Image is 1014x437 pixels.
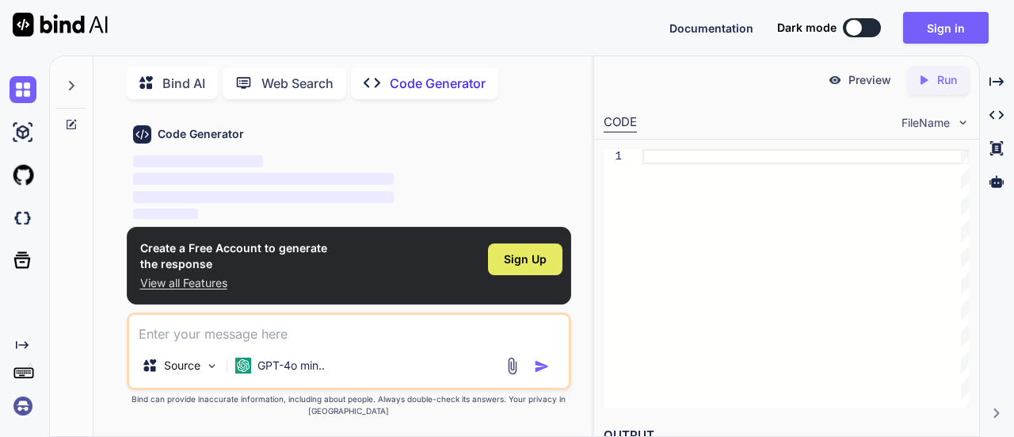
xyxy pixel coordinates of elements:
[903,12,989,44] button: Sign in
[828,73,842,87] img: preview
[133,191,395,203] span: ‌
[503,357,521,375] img: attachment
[604,113,637,132] div: CODE
[604,149,622,164] div: 1
[133,173,395,185] span: ‌
[261,74,334,93] p: Web Search
[504,251,547,267] span: Sign Up
[133,155,264,167] span: ‌
[669,20,753,36] button: Documentation
[140,275,327,291] p: View all Features
[257,358,325,374] p: GPT-4o min..
[10,76,36,103] img: chat
[158,126,244,142] h6: Code Generator
[937,72,957,88] p: Run
[205,359,219,373] img: Pick Models
[956,116,970,129] img: chevron down
[164,358,200,374] p: Source
[10,162,36,189] img: githubLight
[127,393,572,417] p: Bind can provide inaccurate information, including about people. Always double-check its answers....
[162,74,205,93] p: Bind AI
[235,358,251,374] img: GPT-4o mini
[133,209,198,220] span: ‌
[10,205,36,232] img: darkCloudIdeIcon
[10,393,36,420] img: signin
[902,115,950,131] span: FileName
[669,21,753,35] span: Documentation
[10,119,36,146] img: ai-studio
[777,20,837,36] span: Dark mode
[13,13,108,36] img: Bind AI
[140,240,327,272] h1: Create a Free Account to generate the response
[534,358,550,374] img: icon
[390,74,486,93] p: Code Generator
[848,72,891,88] p: Preview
